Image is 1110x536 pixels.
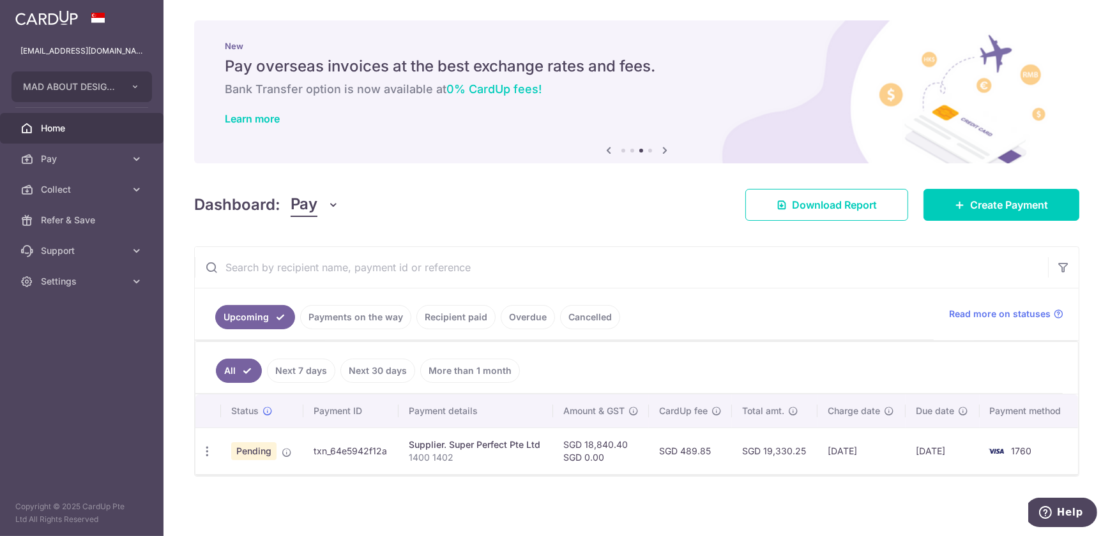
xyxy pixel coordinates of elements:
span: Due date [916,405,954,417]
span: Pending [231,442,277,460]
img: CardUp [15,10,78,26]
a: All [216,359,262,383]
a: Next 30 days [340,359,415,383]
span: Amount & GST [563,405,625,417]
span: MAD ABOUT DESIGN INTERIOR STUDIO PTE. LTD. [23,80,118,93]
td: txn_64e5942f12a [303,428,399,474]
th: Payment method [980,394,1078,428]
span: Pay [291,193,317,217]
span: Collect [41,183,125,196]
span: Download Report [792,197,877,212]
span: 0% CardUp fees! [446,82,542,96]
a: Learn more [225,112,280,125]
span: Settings [41,275,125,288]
a: Read more on statuses [949,308,1063,320]
a: Overdue [501,305,555,329]
a: Cancelled [560,305,620,329]
p: 1400 1402 [409,451,543,464]
th: Payment ID [303,394,399,428]
th: Payment details [399,394,553,428]
span: Status [231,405,259,417]
span: Total amt. [742,405,784,417]
td: [DATE] [906,428,980,474]
td: [DATE] [817,428,906,474]
a: More than 1 month [420,359,520,383]
span: CardUp fee [659,405,708,417]
span: Read more on statuses [949,308,1051,320]
td: SGD 489.85 [649,428,732,474]
img: Bank Card [984,443,1009,459]
span: Charge date [828,405,880,417]
span: Create Payment [970,197,1048,212]
a: Payments on the way [300,305,411,329]
input: Search by recipient name, payment id or reference [195,247,1048,288]
a: Next 7 days [267,359,335,383]
h6: Bank Transfer option is now available at [225,82,1049,97]
td: SGD 18,840.40 SGD 0.00 [553,428,649,474]
a: Create Payment [924,189,1079,221]
span: Refer & Save [41,214,125,227]
span: Support [41,244,125,257]
p: [EMAIL_ADDRESS][DOMAIN_NAME] [20,45,143,57]
h5: Pay overseas invoices at the best exchange rates and fees. [225,56,1049,77]
div: Supplier. Super Perfect Pte Ltd [409,438,543,451]
button: MAD ABOUT DESIGN INTERIOR STUDIO PTE. LTD. [11,71,152,102]
button: Pay [291,193,340,217]
span: 1760 [1012,445,1032,456]
span: Pay [41,153,125,165]
img: International Invoice Banner [194,20,1079,163]
a: Download Report [745,189,908,221]
a: Upcoming [215,305,295,329]
h4: Dashboard: [194,193,280,216]
a: Recipient paid [416,305,496,329]
span: Home [41,122,125,135]
td: SGD 19,330.25 [732,428,817,474]
iframe: Opens a widget where you can find more information [1028,498,1097,530]
p: New [225,41,1049,51]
